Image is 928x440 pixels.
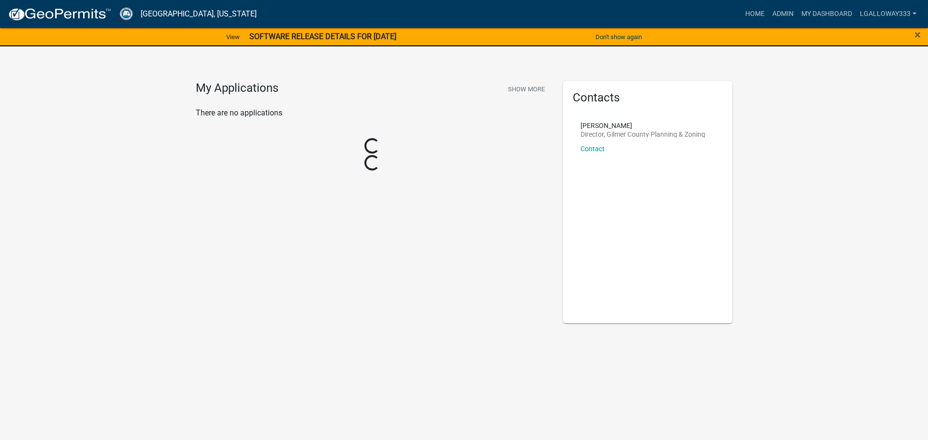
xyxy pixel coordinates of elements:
button: Don't show again [592,29,646,45]
a: Contact [580,145,605,153]
a: lgalloway333 [856,5,920,23]
a: [GEOGRAPHIC_DATA], [US_STATE] [141,6,257,22]
p: [PERSON_NAME] [580,122,705,129]
button: Show More [504,81,549,97]
a: Admin [768,5,797,23]
img: Gilmer County, Georgia [119,7,133,20]
a: My Dashboard [797,5,856,23]
strong: SOFTWARE RELEASE DETAILS FOR [DATE] [249,32,396,41]
a: Home [741,5,768,23]
button: Close [914,29,921,41]
a: View [222,29,244,45]
h4: My Applications [196,81,278,96]
p: Director, Gilmer County Planning & Zoning [580,131,705,138]
h5: Contacts [573,91,723,105]
p: There are no applications [196,107,549,119]
span: × [914,28,921,42]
